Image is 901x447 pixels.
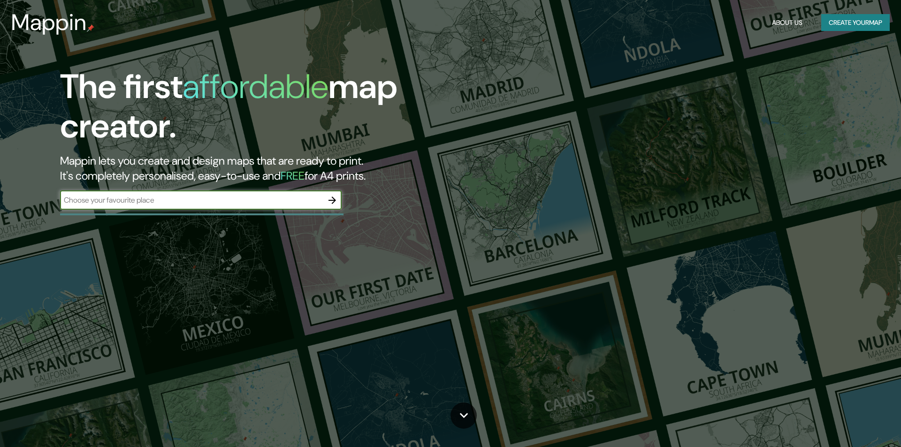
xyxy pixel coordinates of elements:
h3: Mappin [11,9,87,36]
h1: affordable [183,65,328,108]
h2: Mappin lets you create and design maps that are ready to print. It's completely personalised, eas... [60,153,511,183]
input: Choose your favourite place [60,195,323,205]
button: About Us [768,14,806,31]
h1: The first map creator. [60,67,511,153]
h5: FREE [281,168,305,183]
button: Create yourmap [821,14,890,31]
img: mappin-pin [87,24,94,32]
